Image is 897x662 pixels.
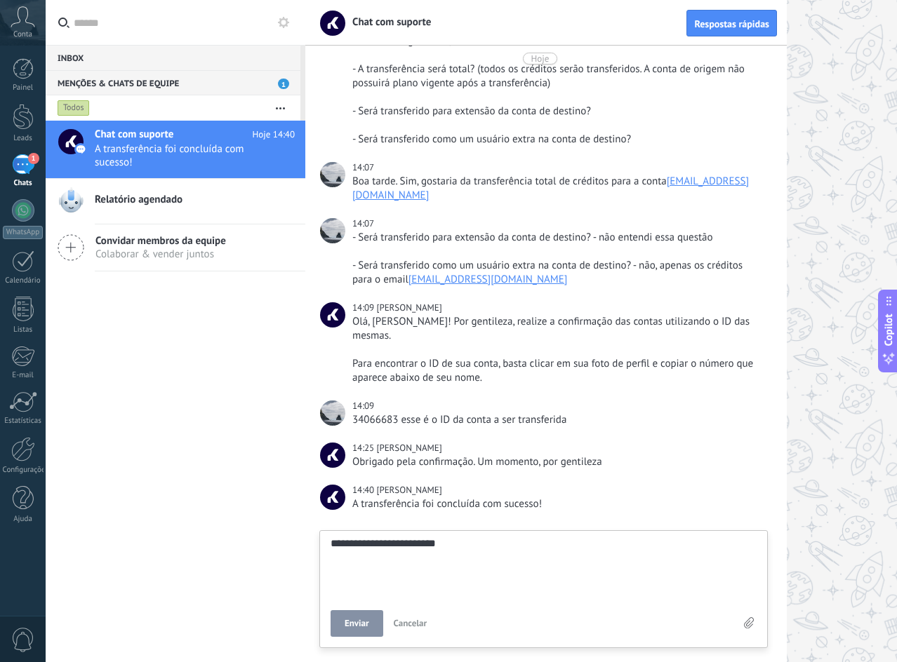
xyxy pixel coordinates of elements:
[320,162,345,187] span: Roberta Rocha
[3,515,44,524] div: Ajuda
[531,53,550,65] div: Hoje
[388,610,433,637] button: Cancelar
[95,142,268,169] span: A transferência foi concluída com sucesso!
[320,218,345,243] span: Roberta Rocha
[95,193,182,207] span: Relatório agendado
[3,83,44,93] div: Painel
[694,19,769,29] span: Respostas rápidas
[28,153,39,164] span: 1
[352,441,376,455] div: 14:25
[320,443,345,468] span: Cid D.
[352,175,749,202] a: [EMAIL_ADDRESS][DOMAIN_NAME]
[46,45,300,70] div: Inbox
[3,226,43,239] div: WhatsApp
[352,231,765,245] div: - Será transferido para extensão da conta de destino? - não entendi essa questão
[265,95,295,121] button: Mais
[3,466,44,475] div: Configurações
[686,10,777,36] button: Respostas rápidas
[46,70,300,95] div: Menções & Chats de equipe
[95,128,173,142] span: Chat com suporte
[3,276,44,285] div: Calendário
[352,217,376,231] div: 14:07
[3,179,44,188] div: Chats
[320,302,345,327] span: Cid D.
[46,121,305,178] a: Chat com suporte Hoje 14:40 A transferência foi concluída com sucesso!
[3,134,44,143] div: Leads
[320,485,345,510] span: Cid D.
[3,417,44,426] div: Estatísticas
[345,619,369,628] span: Enviar
[352,259,765,287] div: - Será transferido como um usuário extra na conta de destino? - não, apenas os créditos para o email
[376,302,441,313] span: Cid D.
[352,104,765,119] div: - Será transferido para extensão da conta de destino?
[58,100,90,116] div: Todos
[278,79,289,89] span: 1
[376,442,441,454] span: Cid D.
[352,62,765,90] div: - A transferência será total? (todos os créditos serão transferidos. A conta de origem não possui...
[3,325,44,335] div: Listas
[352,455,765,469] div: Obrigado pela confirmação. Um momento, por gentileza
[13,30,32,39] span: Conta
[352,175,765,203] div: Boa tarde. Sim, gostaria da transferência total de créditos para a conta
[394,617,427,629] span: Cancelar
[352,133,765,147] div: - Será transferido como um usuário extra na conta de destino?
[253,128,295,142] span: Hoje 14:40
[352,399,376,413] div: 14:09
[352,497,765,511] div: A transferência foi concluída com sucesso!
[352,301,376,315] div: 14:09
[3,371,44,380] div: E-mail
[344,15,431,29] span: Chat com suporte
[352,357,765,385] div: Para encontrar o ID de sua conta, basta clicar em sua foto de perfil e copiar o número que aparec...
[95,234,226,248] span: Convidar membros da equipe
[352,483,376,497] div: 14:40
[352,161,376,175] div: 14:07
[376,484,441,496] span: Cid D.
[352,413,765,427] div: 34066683 esse é o ID da conta a ser transferida
[408,273,568,286] a: [EMAIL_ADDRESS][DOMAIN_NAME]
[352,315,765,343] div: Olá, [PERSON_NAME]! Por gentileza, realize a confirmação das contas utilizando o ID das mesmas.
[331,610,383,637] button: Enviar
[46,179,305,224] a: Relatório agendado
[320,400,345,426] span: Roberta Rocha
[95,248,226,261] span: Colaborar & vender juntos
[882,314,896,346] span: Copilot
